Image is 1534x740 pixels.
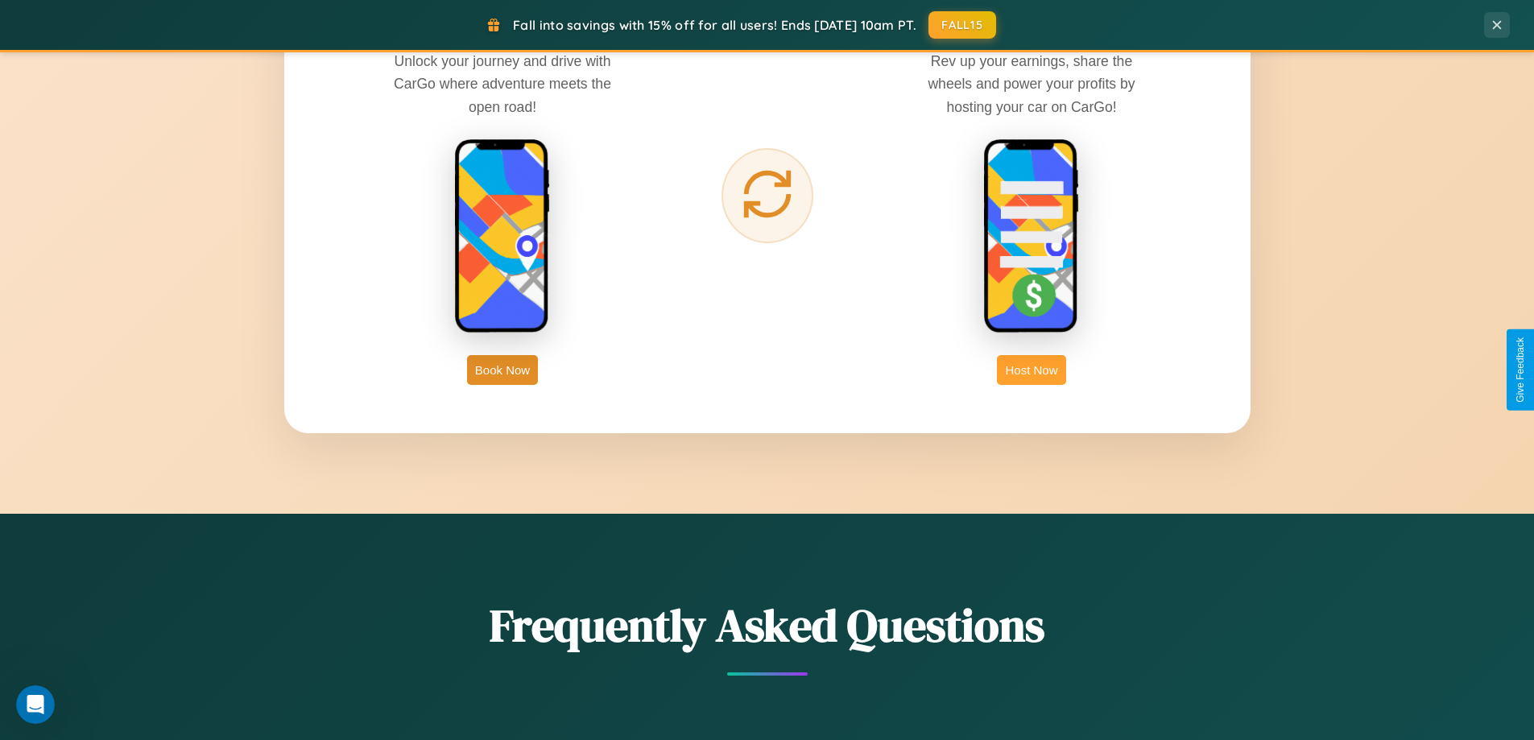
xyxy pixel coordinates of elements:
p: Unlock your journey and drive with CarGo where adventure meets the open road! [382,50,623,118]
span: Fall into savings with 15% off for all users! Ends [DATE] 10am PT. [513,17,916,33]
img: host phone [983,138,1080,335]
div: Give Feedback [1515,337,1526,403]
button: Book Now [467,355,538,385]
h2: Frequently Asked Questions [284,594,1251,656]
img: rent phone [454,138,551,335]
button: FALL15 [928,11,996,39]
button: Host Now [997,355,1065,385]
iframe: Intercom live chat [16,685,55,724]
p: Rev up your earnings, share the wheels and power your profits by hosting your car on CarGo! [911,50,1152,118]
